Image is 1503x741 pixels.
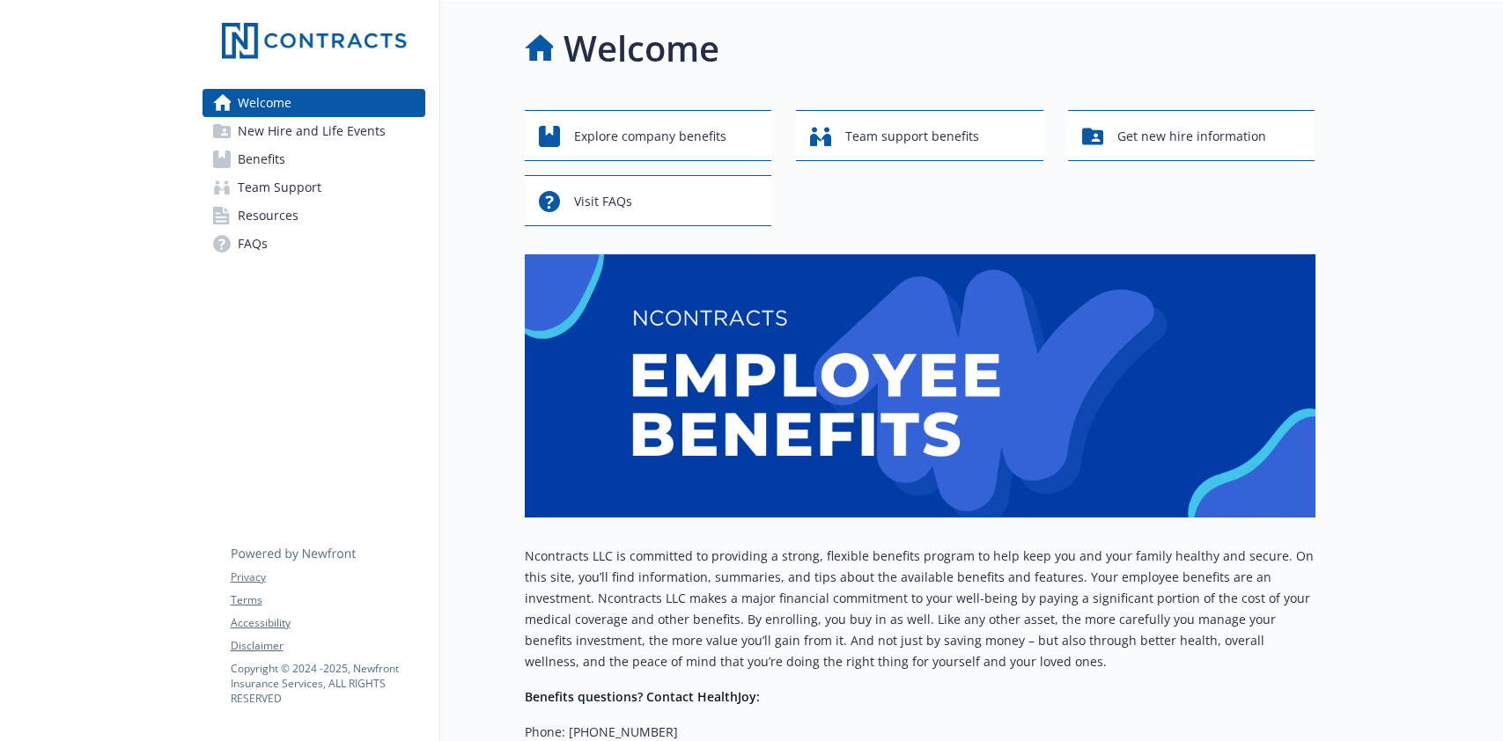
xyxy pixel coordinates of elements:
span: New Hire and Life Events [238,117,386,145]
a: Terms [231,592,424,608]
button: Explore company benefits [525,110,772,161]
span: FAQs [238,230,268,258]
p: Copyright © 2024 - 2025 , Newfront Insurance Services, ALL RIGHTS RESERVED [231,661,424,706]
a: Resources [203,202,425,230]
button: Visit FAQs [525,175,772,226]
a: Benefits [203,145,425,173]
span: Get new hire information [1117,120,1266,153]
p: Ncontracts LLC is committed to providing a strong, flexible benefits program to help keep you and... [525,546,1315,672]
button: Get new hire information [1068,110,1315,161]
img: overview page banner [525,254,1315,517]
a: FAQs [203,230,425,258]
span: Team Support [238,173,321,202]
span: Team support benefits [845,120,979,153]
span: Visit FAQs [574,185,632,218]
a: Welcome [203,89,425,117]
h1: Welcome [564,22,719,75]
strong: Benefits questions? Contact HealthJoy: [525,688,760,705]
button: Team support benefits [796,110,1043,161]
a: Team Support [203,173,425,202]
a: New Hire and Life Events [203,117,425,145]
a: Privacy [231,569,424,585]
span: Resources [238,202,298,230]
span: Benefits [238,145,285,173]
span: Welcome [238,89,291,117]
a: Accessibility [231,615,424,631]
a: Disclaimer [231,638,424,654]
span: Explore company benefits [574,120,726,153]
